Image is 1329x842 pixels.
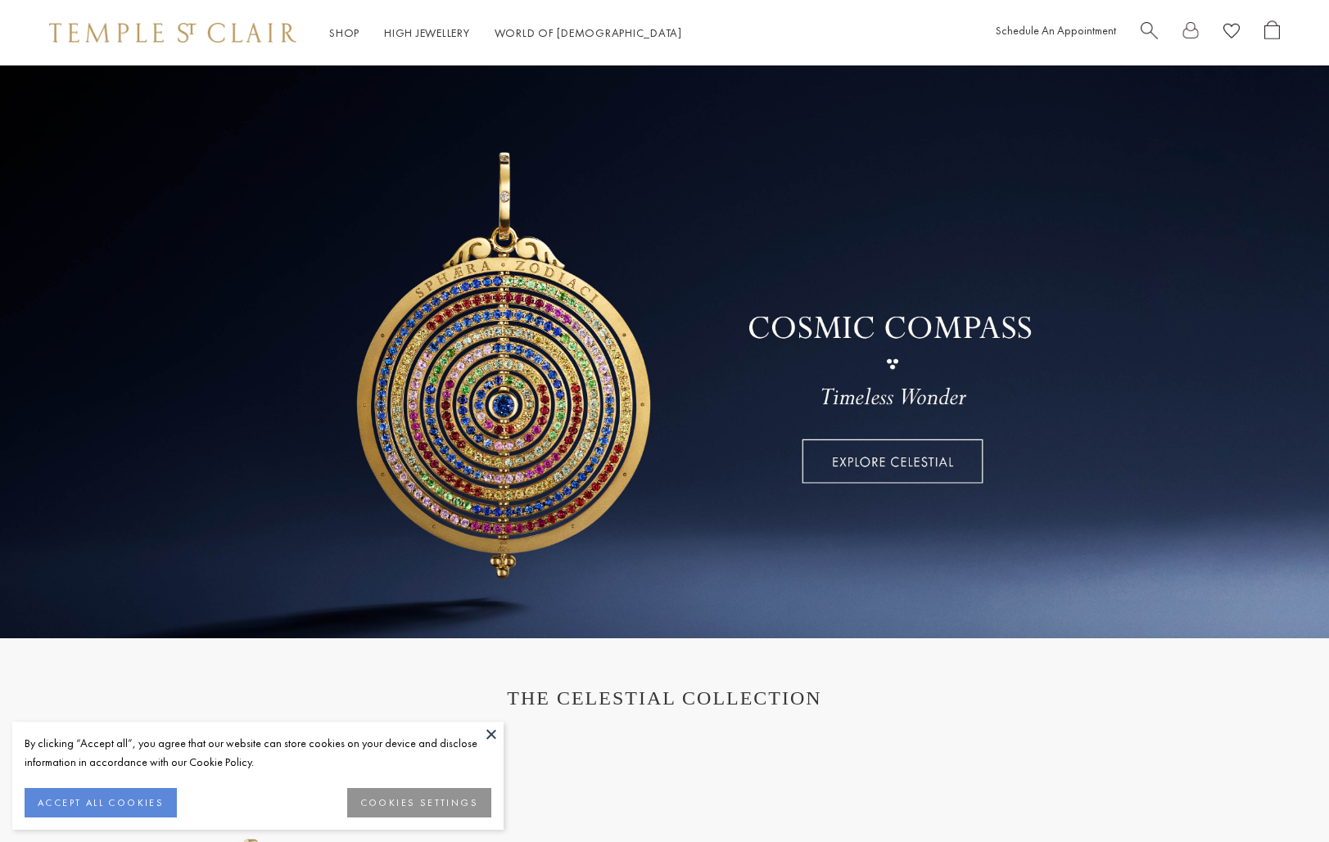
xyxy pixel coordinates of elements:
a: View Wishlist [1223,20,1240,46]
a: Search [1141,20,1158,46]
a: Open Shopping Bag [1264,20,1280,46]
a: World of [DEMOGRAPHIC_DATA]World of [DEMOGRAPHIC_DATA] [495,25,682,40]
iframe: Gorgias live chat messenger [1247,765,1313,826]
a: Schedule An Appointment [996,23,1116,38]
button: COOKIES SETTINGS [347,788,491,817]
h1: THE CELESTIAL COLLECTION [66,687,1263,709]
a: ShopShop [329,25,359,40]
button: ACCEPT ALL COOKIES [25,788,177,817]
div: By clicking “Accept all”, you agree that our website can store cookies on your device and disclos... [25,734,491,772]
nav: Main navigation [329,23,682,43]
img: Temple St. Clair [49,23,296,43]
a: High JewelleryHigh Jewellery [384,25,470,40]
